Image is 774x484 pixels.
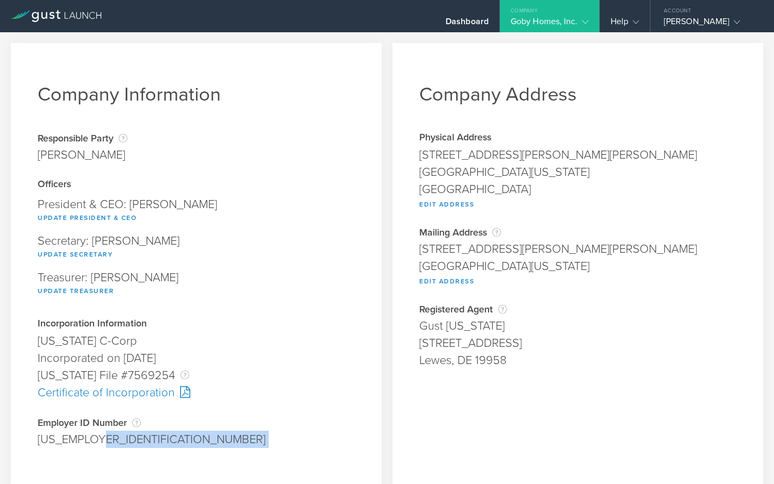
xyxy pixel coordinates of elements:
[419,163,736,181] div: [GEOGRAPHIC_DATA][US_STATE]
[419,181,736,198] div: [GEOGRAPHIC_DATA]
[419,304,736,315] div: Registered Agent
[419,198,474,211] button: Edit Address
[611,16,639,32] div: Help
[38,332,355,350] div: [US_STATE] C-Corp
[419,258,736,275] div: [GEOGRAPHIC_DATA][US_STATE]
[38,367,355,384] div: [US_STATE] File #7569254
[419,146,736,163] div: [STREET_ADDRESS][PERSON_NAME][PERSON_NAME]
[38,248,113,261] button: Update Secretary
[511,16,589,32] div: Goby Homes, Inc.
[38,319,355,330] div: Incorporation Information
[446,16,489,32] div: Dashboard
[38,180,355,190] div: Officers
[38,284,114,297] button: Update Treasurer
[38,431,355,448] div: [US_EMPLOYER_IDENTIFICATION_NUMBER]
[38,266,355,303] div: Treasurer: [PERSON_NAME]
[419,275,474,288] button: Edit Address
[38,417,355,428] div: Employer ID Number
[38,211,137,224] button: Update President & CEO
[419,317,736,334] div: Gust [US_STATE]
[38,230,355,266] div: Secretary: [PERSON_NAME]
[664,16,755,32] div: [PERSON_NAME]
[419,133,736,144] div: Physical Address
[419,334,736,352] div: [STREET_ADDRESS]
[419,83,736,106] h1: Company Address
[38,146,127,163] div: [PERSON_NAME]
[38,350,355,367] div: Incorporated on [DATE]
[38,133,127,144] div: Responsible Party
[419,227,736,238] div: Mailing Address
[419,352,736,369] div: Lewes, DE 19958
[38,83,355,106] h1: Company Information
[38,193,355,230] div: President & CEO: [PERSON_NAME]
[38,384,355,401] div: Certificate of Incorporation
[419,240,736,258] div: [STREET_ADDRESS][PERSON_NAME][PERSON_NAME]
